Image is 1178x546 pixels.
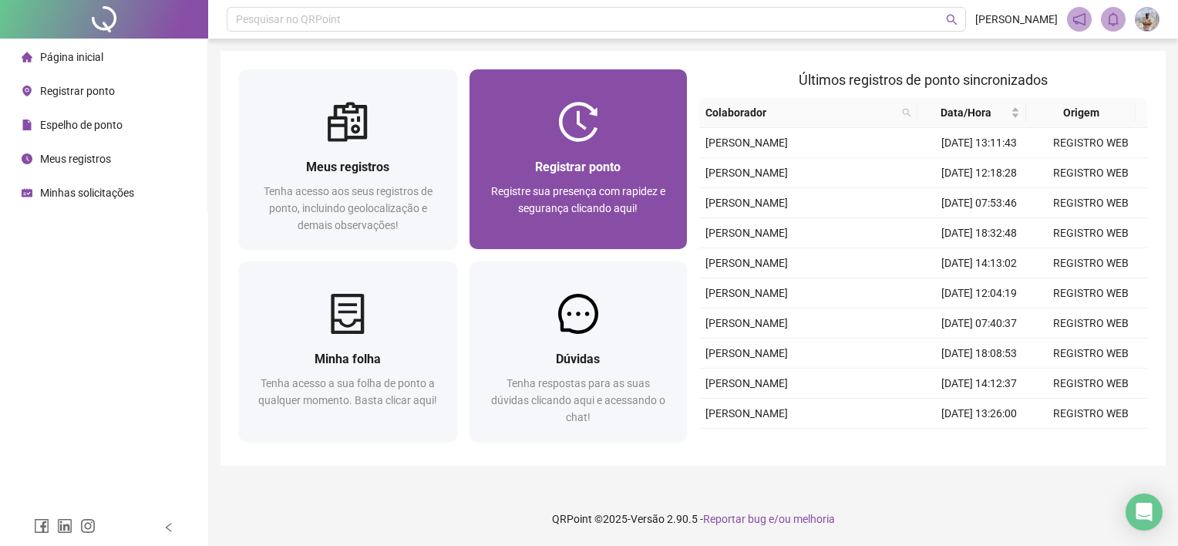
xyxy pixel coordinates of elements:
[924,308,1035,339] td: [DATE] 07:40:37
[705,317,788,329] span: [PERSON_NAME]
[705,136,788,149] span: [PERSON_NAME]
[703,513,835,525] span: Reportar bug e/ou melhoria
[924,248,1035,278] td: [DATE] 14:13:02
[163,522,174,533] span: left
[1035,218,1147,248] td: REGISTRO WEB
[924,278,1035,308] td: [DATE] 12:04:19
[470,69,688,249] a: Registrar pontoRegistre sua presença com rapidez e segurança clicando aqui!
[40,119,123,131] span: Espelho de ponto
[40,153,111,165] span: Meus registros
[22,187,32,198] span: schedule
[258,377,437,406] span: Tenha acesso a sua folha de ponto a qualquer momento. Basta clicar aqui!
[306,160,389,174] span: Meus registros
[705,407,788,420] span: [PERSON_NAME]
[1035,429,1147,459] td: REGISTRO WEB
[264,185,432,231] span: Tenha acesso aos seus registros de ponto, incluindo geolocalização e demais observações!
[1035,278,1147,308] td: REGISTRO WEB
[491,185,665,214] span: Registre sua presença com rapidez e segurança clicando aqui!
[924,399,1035,429] td: [DATE] 13:26:00
[1106,12,1120,26] span: bell
[705,287,788,299] span: [PERSON_NAME]
[1035,158,1147,188] td: REGISTRO WEB
[1035,339,1147,369] td: REGISTRO WEB
[924,188,1035,218] td: [DATE] 07:53:46
[899,101,914,124] span: search
[975,11,1058,28] span: [PERSON_NAME]
[705,377,788,389] span: [PERSON_NAME]
[40,85,115,97] span: Registrar ponto
[1072,12,1086,26] span: notification
[924,339,1035,369] td: [DATE] 18:08:53
[1035,308,1147,339] td: REGISTRO WEB
[1026,98,1135,128] th: Origem
[924,369,1035,399] td: [DATE] 14:12:37
[40,187,134,199] span: Minhas solicitações
[799,72,1048,88] span: Últimos registros de ponto sincronizados
[40,51,103,63] span: Página inicial
[1035,399,1147,429] td: REGISTRO WEB
[902,108,911,117] span: search
[239,69,457,249] a: Meus registrosTenha acesso aos seus registros de ponto, incluindo geolocalização e demais observa...
[34,518,49,534] span: facebook
[239,261,457,441] a: Minha folhaTenha acesso a sua folha de ponto a qualquer momento. Basta clicar aqui!
[22,86,32,96] span: environment
[1035,369,1147,399] td: REGISTRO WEB
[315,352,381,366] span: Minha folha
[705,167,788,179] span: [PERSON_NAME]
[491,377,665,423] span: Tenha respostas para as suas dúvidas clicando aqui e acessando o chat!
[1126,494,1163,531] div: Open Intercom Messenger
[924,128,1035,158] td: [DATE] 13:11:43
[924,429,1035,459] td: [DATE] 07:21:37
[22,153,32,164] span: clock-circle
[924,218,1035,248] td: [DATE] 18:32:48
[80,518,96,534] span: instagram
[1035,128,1147,158] td: REGISTRO WEB
[631,513,665,525] span: Versão
[705,347,788,359] span: [PERSON_NAME]
[705,104,896,121] span: Colaborador
[1136,8,1159,31] img: 84068
[924,104,1008,121] span: Data/Hora
[470,261,688,441] a: DúvidasTenha respostas para as suas dúvidas clicando aqui e acessando o chat!
[1035,248,1147,278] td: REGISTRO WEB
[57,518,72,534] span: linkedin
[208,492,1178,546] footer: QRPoint © 2025 - 2.90.5 -
[556,352,600,366] span: Dúvidas
[535,160,621,174] span: Registrar ponto
[1035,188,1147,218] td: REGISTRO WEB
[946,14,958,25] span: search
[22,120,32,130] span: file
[917,98,1026,128] th: Data/Hora
[22,52,32,62] span: home
[705,197,788,209] span: [PERSON_NAME]
[705,227,788,239] span: [PERSON_NAME]
[705,257,788,269] span: [PERSON_NAME]
[924,158,1035,188] td: [DATE] 12:18:28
